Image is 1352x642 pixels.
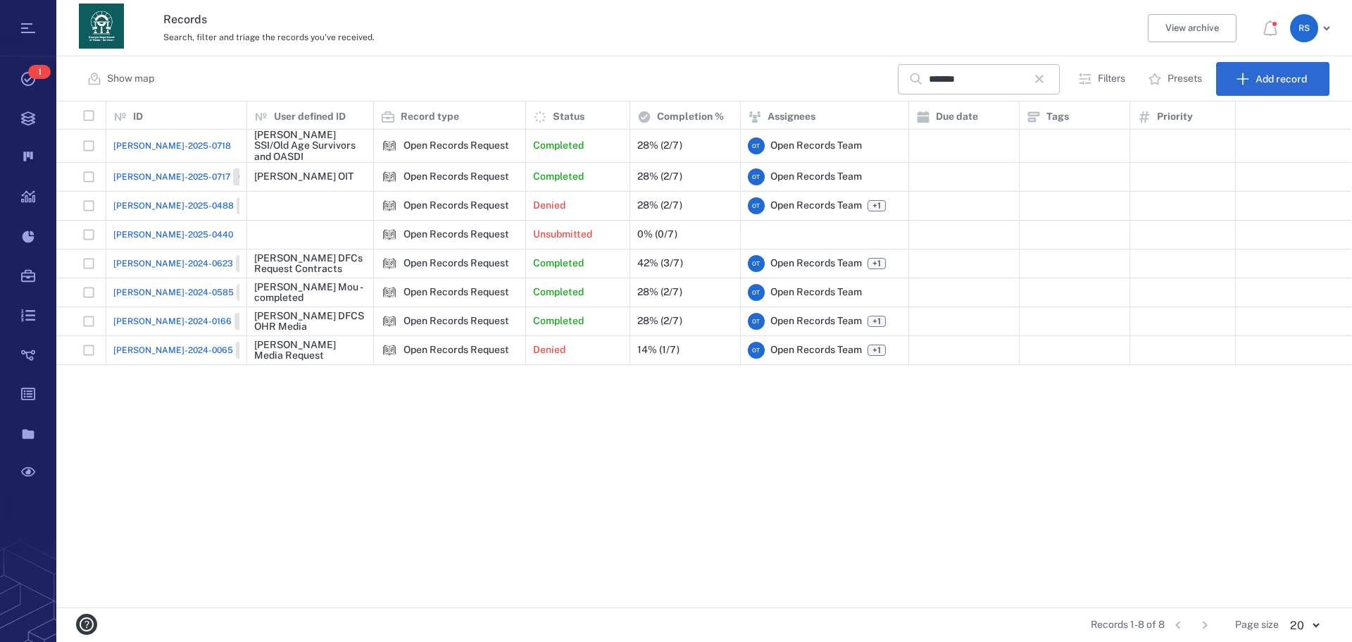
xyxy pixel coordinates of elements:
span: +1 [870,258,884,270]
div: Open Records Request [381,284,398,301]
div: 28% (2/7) [637,200,682,211]
div: Open Records Request [381,197,398,214]
div: Open Records Request [403,140,509,151]
a: [PERSON_NAME]-2025-0717Closed [113,168,272,185]
button: Show map [79,62,165,96]
span: Records 1-8 of 8 [1091,618,1165,632]
p: Completed [533,170,584,184]
p: Status [553,110,584,124]
div: 28% (2/7) [637,287,682,297]
a: [PERSON_NAME]-2025-0718 [113,140,231,152]
span: [PERSON_NAME]-2024-0065 [113,344,233,357]
p: User defined ID [274,110,346,124]
span: +1 [868,258,886,269]
span: +1 [868,200,886,211]
div: Open Records Request [381,313,398,330]
span: Closed [239,345,272,357]
p: Filters [1098,72,1125,86]
p: Assignees [768,110,815,124]
div: O T [748,313,765,330]
span: +1 [868,345,886,356]
button: Presets [1139,62,1213,96]
div: Open Records Request [403,171,509,182]
div: Open Records Request [381,137,398,154]
div: [PERSON_NAME] SSI/Old Age Survivors and OASDI [254,130,366,162]
div: Open Records Request [403,287,509,297]
h3: Records [163,11,931,28]
span: Closed [237,316,270,328]
div: O T [748,197,765,214]
div: 28% (2/7) [637,140,682,151]
span: +1 [868,316,886,327]
span: Open Records Team [770,199,862,213]
span: Open Records Team [770,343,862,357]
div: [PERSON_NAME] Mou - completed [254,282,366,304]
div: Open Records Request [403,258,509,268]
p: Completed [533,257,584,271]
p: Due date [936,110,978,124]
div: 28% (2/7) [637,171,682,182]
a: [PERSON_NAME]-2024-0623Closed [113,255,275,272]
span: 1 [28,65,51,79]
button: View archive [1148,14,1237,42]
img: icon Open Records Request [381,226,398,243]
span: Open Records Team [770,285,862,300]
p: Denied [533,199,565,213]
a: Go home [79,4,124,54]
div: O T [748,137,765,154]
div: 20 [1279,617,1329,634]
img: icon Open Records Request [381,313,398,330]
div: Open Records Request [403,200,509,211]
span: Help [32,10,61,23]
img: Georgia Department of Human Services logo [79,4,124,49]
div: 14% (1/7) [637,345,680,355]
button: Add record [1216,62,1329,96]
span: [PERSON_NAME]-2024-0166 [113,315,232,328]
p: Completed [533,314,584,328]
div: 0% (0/7) [637,229,677,240]
div: [PERSON_NAME] Media Request [254,340,366,362]
a: [PERSON_NAME]-2024-0166Closed [113,313,273,330]
span: +1 [870,200,884,212]
div: O T [748,284,765,301]
span: Closed [239,258,272,270]
p: Completed [533,139,584,153]
div: Open Records Request [403,345,509,355]
button: help [70,608,103,641]
span: Search, filter and triage the records you've received. [163,32,375,42]
div: Open Records Request [381,226,398,243]
div: Open Records Request [381,168,398,185]
button: Filters [1070,62,1137,96]
p: Unsubmitted [533,228,592,242]
div: R S [1290,14,1318,42]
button: RS [1290,14,1335,42]
span: Open Records Team [770,139,862,153]
div: Open Records Request [381,342,398,359]
p: Show map [107,72,154,86]
p: Completion % [657,110,724,124]
a: [PERSON_NAME]-2025-0440 [113,228,233,241]
span: +1 [870,316,884,328]
span: [PERSON_NAME]-2025-0717 [113,171,230,183]
span: [PERSON_NAME]-2025-0488 [113,199,234,212]
img: icon Open Records Request [381,342,398,359]
p: Record type [401,110,459,124]
p: Denied [533,343,565,357]
div: O T [748,168,765,185]
div: Open Records Request [403,316,509,326]
div: 28% (2/7) [637,316,682,326]
a: [PERSON_NAME]-2025-0488 [113,197,275,214]
a: [PERSON_NAME]-2024-0585 [113,284,275,301]
div: [PERSON_NAME] DFCs Request Contracts [254,253,366,275]
img: icon Open Records Request [381,255,398,272]
span: [PERSON_NAME]-2024-0585 [113,286,234,299]
p: ID [133,110,143,124]
div: 42% (3/7) [637,258,683,268]
span: +1 [870,345,884,357]
nav: pagination navigation [1165,614,1218,636]
div: [PERSON_NAME] DFCS OHR Media [254,311,366,333]
span: Open Records Team [770,257,862,271]
span: Closed [236,171,269,183]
